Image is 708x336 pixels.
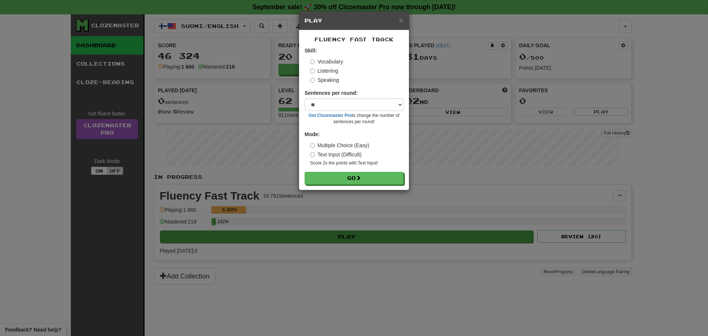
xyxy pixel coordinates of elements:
[310,152,315,157] input: Text Input (Difficult)
[305,172,403,184] button: Go
[310,58,343,65] label: Vocabulary
[399,16,403,24] span: ×
[305,89,358,97] label: Sentences per round:
[310,69,315,73] input: Listening
[399,16,403,24] button: Close
[310,143,315,148] input: Multiple Choice (Easy)
[310,151,362,158] label: Text Input (Difficult)
[310,160,403,166] small: Score 2x the points with Text Input !
[305,131,320,137] strong: Mode:
[309,113,352,118] a: Get Clozemaster Pro
[305,48,317,53] strong: Skill:
[310,59,315,64] input: Vocabulary
[305,112,403,125] small: to change the number of sentences per round!
[310,142,369,149] label: Multiple Choice (Easy)
[315,36,393,42] span: Fluency Fast Track
[310,76,339,84] label: Speaking
[310,67,338,75] label: Listening
[310,78,315,83] input: Speaking
[305,17,403,24] h5: Play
